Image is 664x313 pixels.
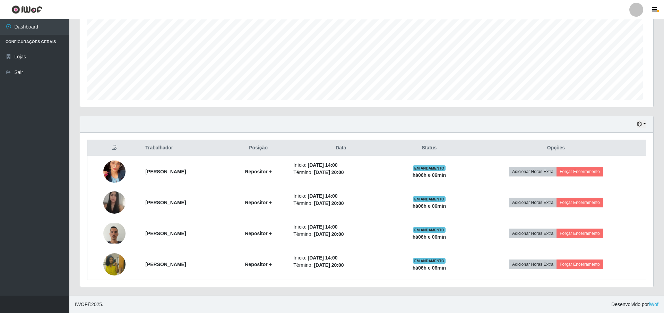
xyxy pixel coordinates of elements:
th: Status [393,140,466,156]
th: Trabalhador [141,140,227,156]
strong: Repositor + [245,262,271,267]
button: Adicionar Horas Extra [509,229,557,238]
button: Forçar Encerramento [557,229,603,238]
li: Início: [293,254,388,262]
th: Opções [466,140,646,156]
li: Início: [293,223,388,231]
li: Término: [293,169,388,176]
strong: [PERSON_NAME] [145,262,186,267]
span: EM ANDAMENTO [413,196,446,202]
strong: há 06 h e 06 min [413,203,446,209]
img: CoreUI Logo [11,5,42,14]
a: iWof [649,302,658,307]
li: Início: [293,192,388,200]
time: [DATE] 14:00 [308,162,338,168]
strong: Repositor + [245,200,271,205]
strong: [PERSON_NAME] [145,231,186,236]
strong: [PERSON_NAME] [145,200,186,205]
strong: Repositor + [245,169,271,174]
span: Desenvolvido por [611,301,658,308]
button: Adicionar Horas Extra [509,198,557,207]
img: 1755735163345.jpeg [103,188,126,217]
button: Forçar Encerramento [557,260,603,269]
th: Posição [227,140,289,156]
li: Término: [293,200,388,207]
span: IWOF [75,302,88,307]
button: Adicionar Horas Extra [509,167,557,176]
strong: Repositor + [245,231,271,236]
time: [DATE] 20:00 [314,231,344,237]
strong: há 06 h e 06 min [413,172,446,178]
time: [DATE] 14:00 [308,193,338,199]
time: [DATE] 14:00 [308,255,338,261]
strong: há 06 h e 06 min [413,265,446,271]
span: © 2025 . [75,301,103,308]
li: Início: [293,162,388,169]
time: [DATE] 20:00 [314,262,344,268]
span: EM ANDAMENTO [413,165,446,171]
time: [DATE] 14:00 [308,224,338,230]
time: [DATE] 20:00 [314,200,344,206]
th: Data [289,140,393,156]
img: 1756570684612.jpeg [103,223,126,244]
button: Forçar Encerramento [557,167,603,176]
button: Adicionar Horas Extra [509,260,557,269]
span: EM ANDAMENTO [413,227,446,233]
strong: [PERSON_NAME] [145,169,186,174]
img: 1755793919031.jpeg [103,152,126,191]
li: Término: [293,231,388,238]
span: EM ANDAMENTO [413,258,446,264]
time: [DATE] 20:00 [314,170,344,175]
li: Término: [293,262,388,269]
strong: há 06 h e 06 min [413,234,446,240]
img: 1756645044831.jpeg [103,245,126,284]
button: Forçar Encerramento [557,198,603,207]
